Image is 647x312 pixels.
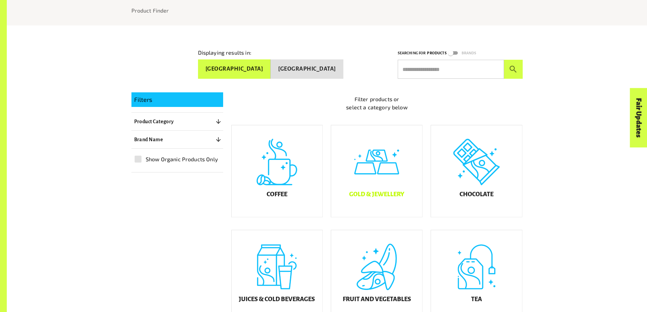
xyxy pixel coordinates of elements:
[431,125,522,217] a: Chocolate
[146,155,218,163] span: Show Organic Products Only
[231,95,523,111] p: Filter products or select a category below
[198,59,271,79] button: [GEOGRAPHIC_DATA]
[134,135,163,144] p: Brand Name
[131,115,223,128] button: Product Category
[349,191,404,198] h5: Gold & Jewellery
[239,296,315,302] h5: Juices & Cold Beverages
[427,50,446,56] p: Products
[131,6,523,15] nav: breadcrumb
[134,117,174,126] p: Product Category
[271,59,343,79] button: [GEOGRAPHIC_DATA]
[471,296,482,302] h5: Tea
[267,191,287,198] h5: Coffee
[331,125,423,217] a: Gold & Jewellery
[198,49,251,57] p: Displaying results in:
[131,133,223,146] button: Brand Name
[460,191,493,198] h5: Chocolate
[231,125,323,217] a: Coffee
[131,7,169,14] a: Product Finder
[398,50,426,56] p: Searching for
[462,50,477,56] p: Brands
[134,95,220,104] p: Filters
[343,296,411,302] h5: Fruit and Vegetables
